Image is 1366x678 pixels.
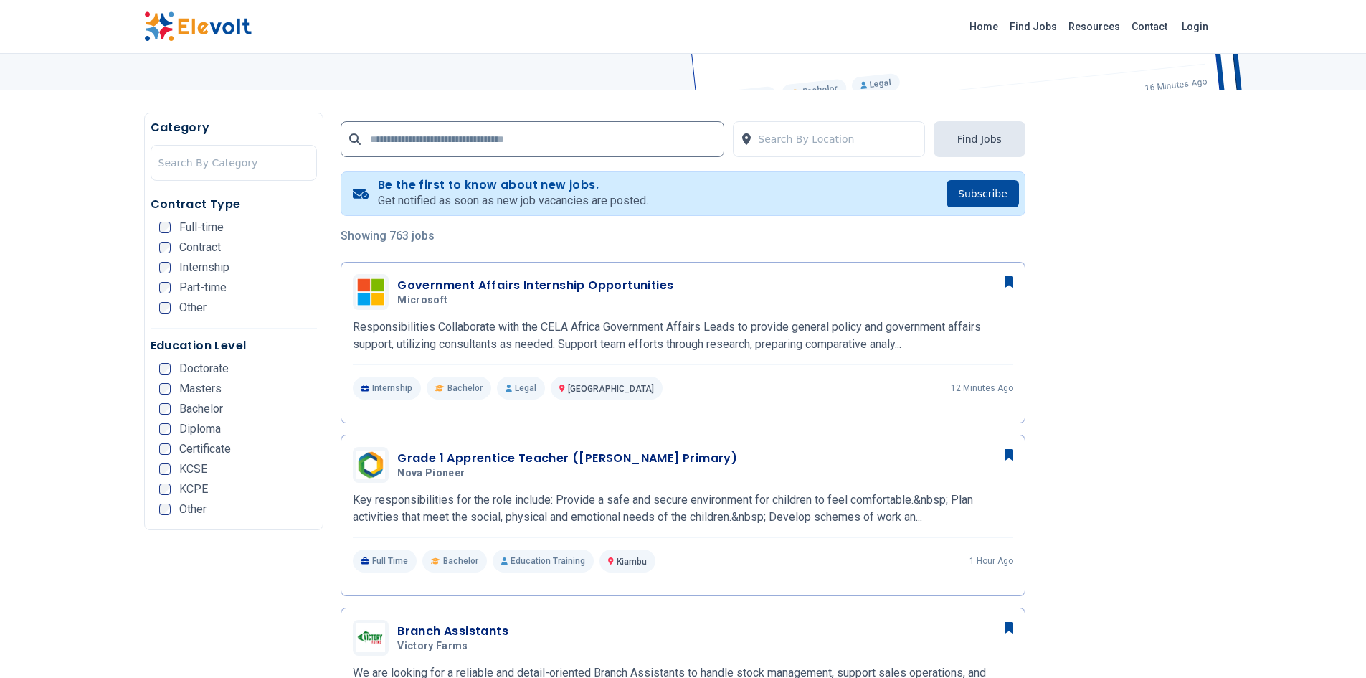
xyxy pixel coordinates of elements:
img: Microsoft [356,278,385,306]
p: 12 minutes ago [951,382,1013,394]
span: Certificate [179,443,231,455]
input: Certificate [159,443,171,455]
a: MicrosoftGovernment Affairs Internship OpportunitiesMicrosoftResponsibilities Collaborate with th... [353,274,1013,400]
h3: Grade 1 Apprentice Teacher ([PERSON_NAME] Primary) [397,450,737,467]
input: Internship [159,262,171,273]
span: Internship [179,262,229,273]
button: Find Jobs [934,121,1025,157]
p: Showing 763 jobs [341,227,1025,245]
span: Victory Farms [397,640,468,653]
a: Login [1173,12,1217,41]
span: Full-time [179,222,224,233]
input: Contract [159,242,171,253]
p: Get notified as soon as new job vacancies are posted. [378,192,648,209]
input: Full-time [159,222,171,233]
span: Bachelor [447,382,483,394]
img: Nova Pioneer [356,451,385,479]
input: Masters [159,383,171,395]
span: Nova Pioneer [397,467,465,480]
img: Victory Farms [356,623,385,652]
span: Kiambu [617,557,647,567]
input: Other [159,504,171,515]
h5: Contract Type [151,196,318,213]
h5: Category [151,119,318,136]
span: Contract [179,242,221,253]
span: Bachelor [179,403,223,415]
a: Find Jobs [1004,15,1063,38]
iframe: Chat Widget [1294,609,1366,678]
span: Doctorate [179,363,229,375]
span: KCSE [179,463,207,475]
input: KCSE [159,463,171,475]
span: Other [179,302,207,314]
h5: Education Level [151,337,318,354]
p: Education Training [493,550,594,573]
span: Bachelor [443,555,478,567]
span: Part-time [179,282,227,293]
input: Other [159,302,171,314]
p: Responsibilities Collaborate with the CELA Africa Government Affairs Leads to provide general pol... [353,319,1013,353]
input: KCPE [159,484,171,495]
span: KCPE [179,484,208,495]
span: Diploma [179,423,221,435]
span: Microsoft [397,294,447,307]
h3: Government Affairs Internship Opportunities [397,277,673,294]
p: Internship [353,377,421,400]
span: [GEOGRAPHIC_DATA] [568,384,654,394]
p: 1 hour ago [969,555,1013,567]
a: Resources [1063,15,1126,38]
input: Bachelor [159,403,171,415]
p: Legal [497,377,545,400]
button: Subscribe [947,180,1019,207]
p: Key responsibilities for the role include: Provide a safe and secure environment for children to ... [353,491,1013,526]
span: Masters [179,383,222,395]
a: Nova PioneerGrade 1 Apprentice Teacher ([PERSON_NAME] Primary)Nova PioneerKey responsibilities fo... [353,447,1013,573]
input: Part-time [159,282,171,293]
h4: Be the first to know about new jobs. [378,178,648,192]
span: Other [179,504,207,515]
h3: Branch Assistants [397,623,508,640]
p: Full Time [353,550,417,573]
input: Diploma [159,423,171,435]
a: Home [964,15,1004,38]
a: Contact [1126,15,1173,38]
img: Elevolt [144,11,252,42]
input: Doctorate [159,363,171,375]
